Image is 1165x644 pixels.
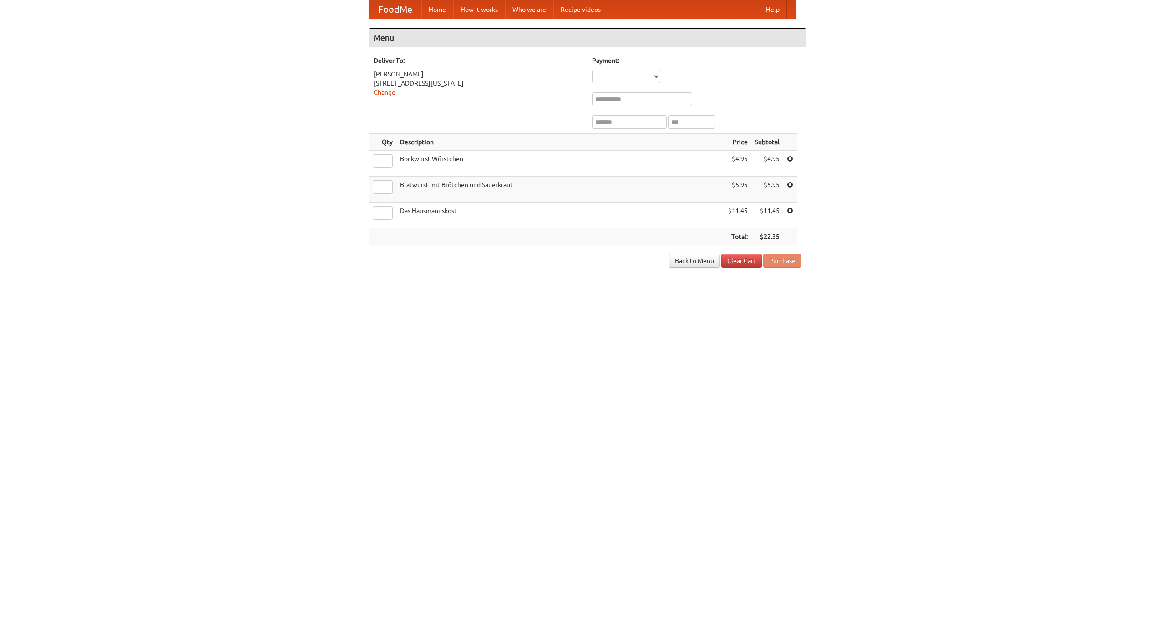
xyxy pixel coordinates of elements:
[374,89,395,96] a: Change
[751,151,783,177] td: $4.95
[553,0,608,19] a: Recipe videos
[724,177,751,203] td: $5.95
[374,70,583,79] div: [PERSON_NAME]
[751,203,783,228] td: $11.45
[724,134,751,151] th: Price
[396,134,724,151] th: Description
[763,254,801,268] button: Purchase
[396,151,724,177] td: Bockwurst Würstchen
[724,228,751,245] th: Total:
[505,0,553,19] a: Who we are
[592,56,801,65] h5: Payment:
[751,177,783,203] td: $5.95
[721,254,762,268] a: Clear Cart
[396,177,724,203] td: Bratwurst mit Brötchen und Sauerkraut
[421,0,453,19] a: Home
[669,254,720,268] a: Back to Menu
[369,134,396,151] th: Qty
[396,203,724,228] td: Das Hausmannskost
[374,56,583,65] h5: Deliver To:
[369,0,421,19] a: FoodMe
[724,203,751,228] td: $11.45
[374,79,583,88] div: [STREET_ADDRESS][US_STATE]
[369,29,806,47] h4: Menu
[453,0,505,19] a: How it works
[751,134,783,151] th: Subtotal
[724,151,751,177] td: $4.95
[759,0,787,19] a: Help
[751,228,783,245] th: $22.35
